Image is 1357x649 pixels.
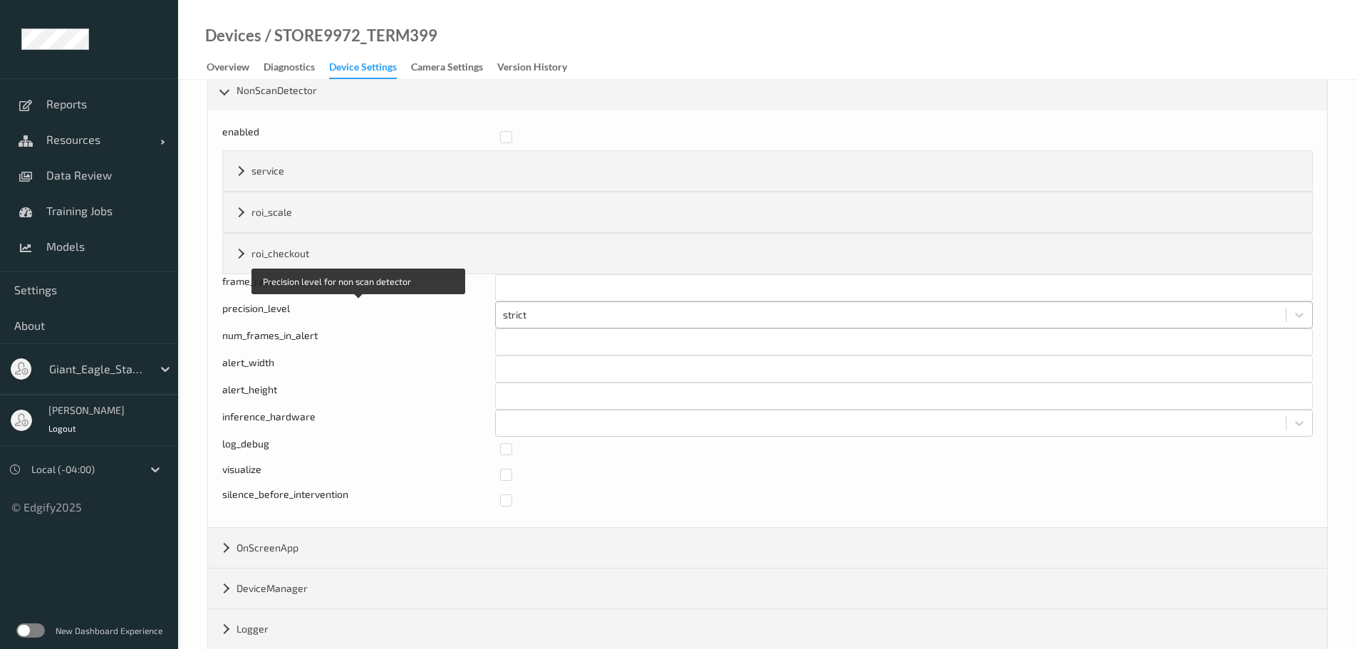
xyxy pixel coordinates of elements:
[207,58,264,78] a: Overview
[223,151,1312,191] div: service
[222,274,495,301] div: frame_rate
[497,60,567,78] div: Version History
[208,71,1327,110] div: NonScanDetector
[411,60,483,78] div: Camera Settings
[222,462,490,488] div: visualize
[411,58,497,78] a: Camera Settings
[264,60,315,78] div: Diagnostics
[208,568,1327,608] div: DeviceManager
[222,383,495,410] div: alert_height
[223,234,1312,274] div: roi_checkout
[329,60,397,79] div: Device Settings
[497,58,581,78] a: Version History
[222,301,495,328] div: precision_level
[222,355,495,383] div: alert_width
[222,328,495,355] div: num_frames_in_alert
[205,28,261,43] a: Devices
[222,437,490,462] div: log_debug
[208,609,1327,649] div: Logger
[222,487,490,513] div: silence_before_intervention
[222,125,490,150] div: enabled
[207,60,249,78] div: Overview
[261,28,437,43] div: / STORE9972_TERM399
[208,528,1327,568] div: OnScreenApp
[223,192,1312,232] div: roi_scale
[329,58,411,79] a: Device Settings
[264,58,329,78] a: Diagnostics
[222,410,495,437] div: inference_hardware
